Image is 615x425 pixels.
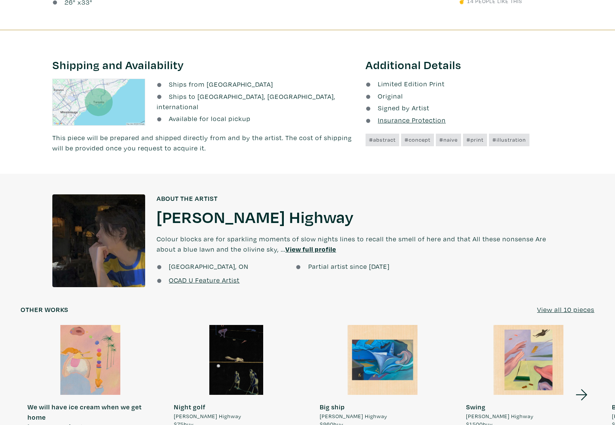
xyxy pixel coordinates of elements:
[320,412,387,420] span: [PERSON_NAME] Highway
[157,227,563,261] p: Colour blocks are for sparkling moments of slow nights lines to recall the smell of here and that...
[21,305,68,314] h6: Other works
[52,133,354,153] p: This piece will be prepared and shipped directly from and by the artist. The cost of shipping wil...
[169,276,240,284] a: OCAD U Feature Artist
[489,134,529,146] a: #illustration
[466,402,486,411] strong: Swing
[366,58,563,72] h3: Additional Details
[157,194,563,203] h6: About the artist
[463,134,487,146] a: #print
[537,305,594,314] u: View all 10 pieces
[366,91,563,101] li: Original
[366,103,563,113] li: Signed by Artist
[378,116,446,124] u: Insurance Protection
[157,206,354,227] a: [PERSON_NAME] Highway
[366,134,399,146] a: #abstract
[466,412,534,420] span: [PERSON_NAME] Highway
[157,91,354,112] li: Ships to [GEOGRAPHIC_DATA], [GEOGRAPHIC_DATA], international
[320,402,345,411] strong: Big ship
[308,262,390,271] span: Partial artist since [DATE]
[366,116,446,124] a: Insurance Protection
[174,402,206,411] strong: Night golf
[157,113,354,124] li: Available for local pickup
[436,134,461,146] a: #naive
[537,304,594,315] a: View all 10 pieces
[401,134,434,146] a: #concept
[285,245,336,254] a: View full profile
[28,402,142,422] strong: We will have ice cream when we get home
[174,412,241,420] span: [PERSON_NAME] Highway
[169,262,248,271] span: [GEOGRAPHIC_DATA], ON
[366,79,563,89] li: Limited Edition Print
[157,79,354,89] li: Ships from [GEOGRAPHIC_DATA]
[52,79,145,126] img: staticmap
[52,58,354,72] h3: Shipping and Availability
